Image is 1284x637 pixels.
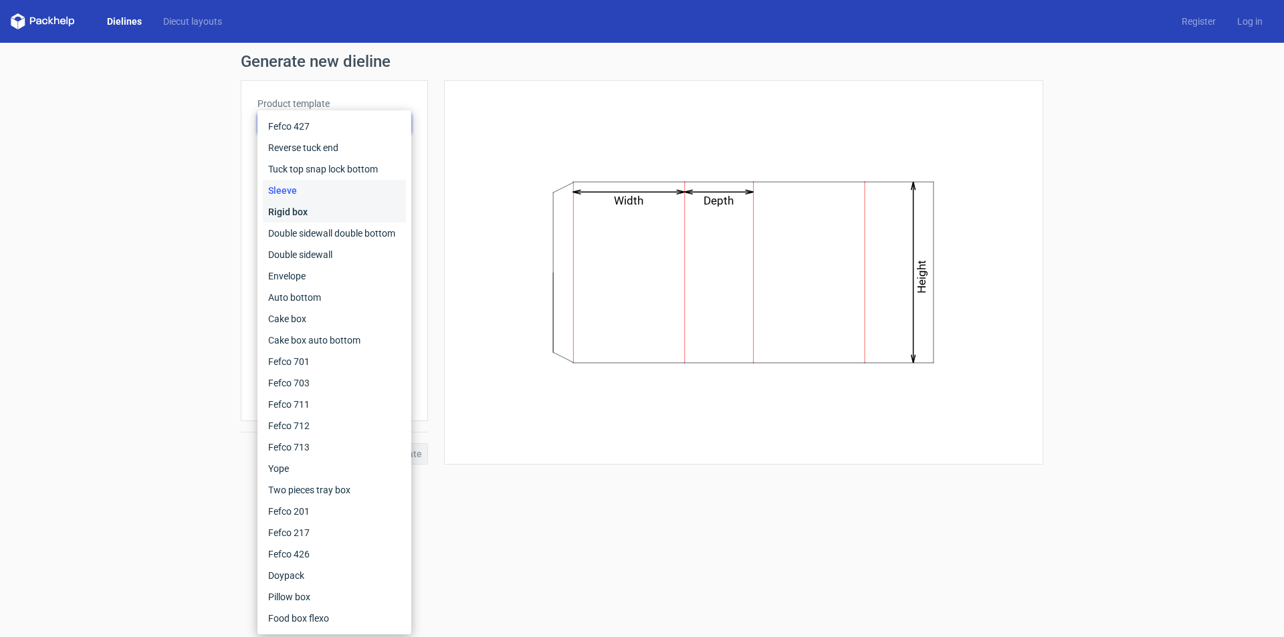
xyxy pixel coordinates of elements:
div: Fefco 711 [263,394,406,415]
div: Fefco 217 [263,522,406,543]
div: Auto bottom [263,287,406,308]
text: Width [615,194,644,207]
div: Sleeve [263,180,406,201]
div: Fefco 713 [263,436,406,458]
div: Yope [263,458,406,479]
div: Doypack [263,565,406,586]
a: Register [1171,15,1226,28]
text: Height [916,260,929,293]
div: Fefco 426 [263,543,406,565]
div: Cake box auto bottom [263,330,406,351]
div: Fefco 701 [263,351,406,372]
label: Product template [257,97,411,110]
div: Double sidewall double bottom [263,223,406,244]
div: Fefco 712 [263,415,406,436]
div: Pillow box [263,586,406,608]
div: Two pieces tray box [263,479,406,501]
div: Food box flexo [263,608,406,629]
h1: Generate new dieline [241,53,1043,70]
div: Envelope [263,265,406,287]
div: Reverse tuck end [263,137,406,158]
div: Fefco 703 [263,372,406,394]
div: Tuck top snap lock bottom [263,158,406,180]
text: Depth [704,194,734,207]
a: Log in [1226,15,1273,28]
a: Diecut layouts [152,15,233,28]
div: Rigid box [263,201,406,223]
a: Dielines [96,15,152,28]
div: Double sidewall [263,244,406,265]
div: Fefco 201 [263,501,406,522]
div: Cake box [263,308,406,330]
div: Fefco 427 [263,116,406,137]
